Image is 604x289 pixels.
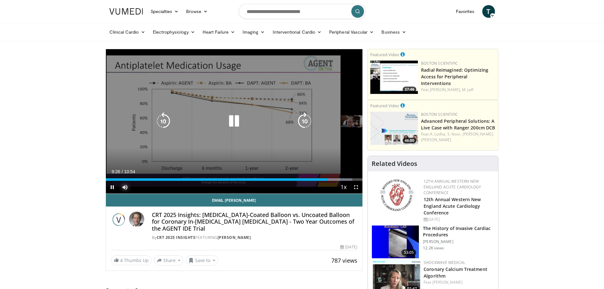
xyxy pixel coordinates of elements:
[424,260,465,265] a: Shockwave Medical
[111,255,152,265] a: 4 Thumbs Up
[106,49,363,194] video-js: Video Player
[370,61,418,94] img: c038ed19-16d5-403f-b698-1d621e3d3fd1.150x105_q85_crop-smart_upscale.jpg
[432,279,463,285] a: [PERSON_NAME]
[423,246,444,251] p: 12.2K views
[424,196,481,216] a: 12th Annual Western New England Acute Cardiology Conference
[124,169,135,174] span: 10:54
[337,181,350,194] button: Playback Rate
[401,249,417,256] span: 53:05
[350,181,362,194] button: Fullscreen
[370,61,418,94] a: 37:46
[372,225,494,259] a: 53:05 The History of Invasive Cardiac Procedures [PERSON_NAME] 12.2K views
[421,131,496,143] div: Feat.
[147,5,183,18] a: Specialties
[157,235,196,240] a: CRT 2025 Insights
[421,67,488,86] a: Radial Reimagined: Optimizing Access for Peripheral Interventions
[106,26,149,38] a: Clinical Cardio
[331,257,357,264] span: 787 views
[379,179,414,212] img: 0954f259-7907-4053-a817-32a96463ecc8.png.150x105_q85_autocrop_double_scale_upscale_version-0.2.png
[447,131,462,137] a: S. Noor,
[186,255,218,266] button: Save to
[424,179,481,195] a: 12th Annual Western New England Acute Cardiology Conference
[452,5,478,18] a: Favorites
[370,52,399,57] small: Featured Video
[325,26,378,38] a: Peripheral Vascular
[430,87,461,92] a: [PERSON_NAME],
[421,118,495,131] a: Advanced Peripheral Solutions: A Live Case with Ranger 200cm DCB
[154,255,184,266] button: Share
[403,138,416,143] span: 46:00
[463,131,494,137] a: [PERSON_NAME],
[106,194,363,207] a: Email [PERSON_NAME]
[370,112,418,145] a: 46:00
[152,235,357,240] div: By FEATURING
[403,87,416,92] span: 37:46
[482,5,495,18] a: T
[424,266,487,279] a: Coronary Calcium Treatment Algorithm
[430,131,446,137] a: A. Lodha,
[423,225,494,238] h3: The History of Invasive Cardiac Procedures
[122,169,123,174] span: /
[340,244,357,250] div: [DATE]
[269,26,326,38] a: Interventional Cardio
[149,26,199,38] a: Electrophysiology
[370,112,418,145] img: af9da20d-90cf-472d-9687-4c089bf26c94.150x105_q85_crop-smart_upscale.jpg
[111,212,127,227] img: CRT 2025 Insights
[372,160,417,167] h4: Related Videos
[370,103,399,108] small: Featured Video
[129,212,144,227] img: Avatar
[218,235,251,240] a: [PERSON_NAME]
[119,181,131,194] button: Mute
[421,61,458,66] a: Boston Scientific
[372,226,419,259] img: a9c9c892-6047-43b2-99ef-dda026a14e5f.150x105_q85_crop-smart_upscale.jpg
[106,181,119,194] button: Pause
[424,217,493,222] div: [DATE]
[239,4,366,19] input: Search topics, interventions
[378,26,410,38] a: Business
[109,8,143,15] img: VuMedi Logo
[424,279,493,285] div: Feat.
[199,26,239,38] a: Heart Failure
[106,178,363,181] div: Progress Bar
[421,112,458,117] a: Boston Scientific
[421,137,451,142] a: [PERSON_NAME]
[120,257,123,263] span: 4
[421,87,496,93] div: Feat.
[462,87,473,92] a: M. Jaff
[423,239,494,244] p: [PERSON_NAME]
[182,5,211,18] a: Browse
[112,169,120,174] span: 9:26
[239,26,269,38] a: Imaging
[152,212,357,232] h4: CRT 2025 Insights: [MEDICAL_DATA]-Coated Balloon vs. Uncoated Balloon for Coronary In-[MEDICAL_DA...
